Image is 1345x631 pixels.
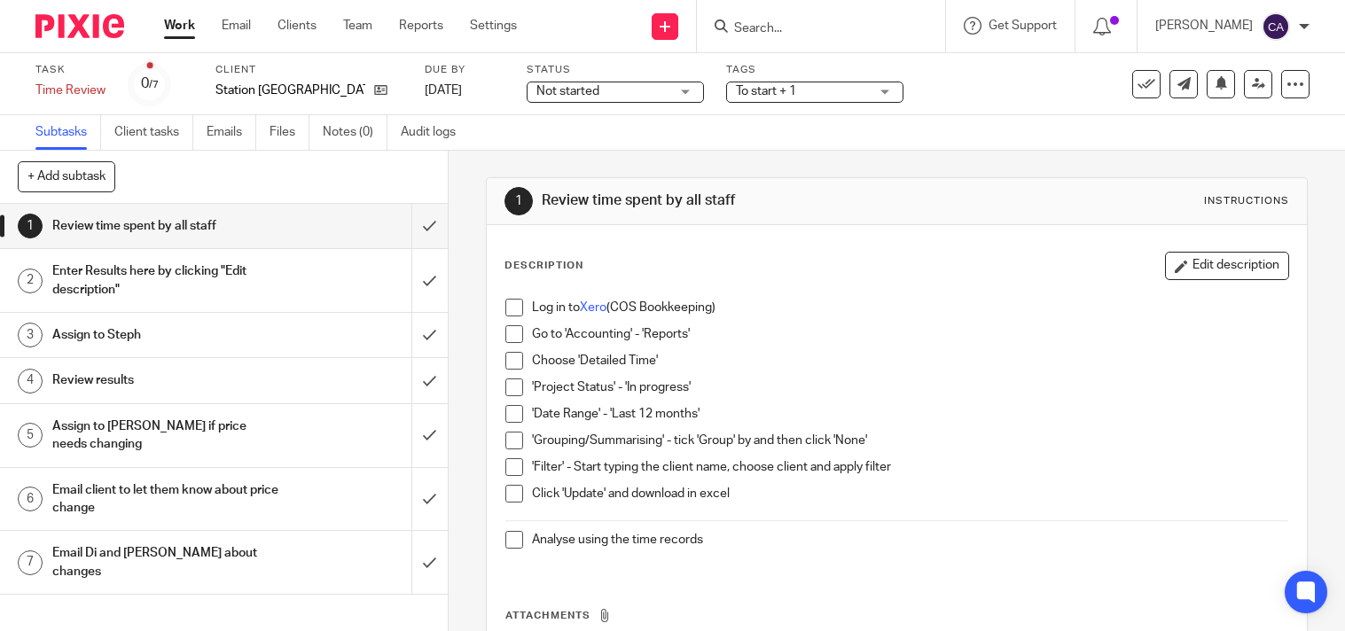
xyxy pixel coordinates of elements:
button: + Add subtask [18,161,115,191]
h1: Review results [52,367,280,393]
a: Email [222,17,251,35]
a: Client tasks [114,115,193,150]
h1: Assign to Steph [52,322,280,348]
img: svg%3E [1262,12,1290,41]
div: 2 [18,269,43,293]
div: 4 [18,369,43,393]
p: Description [504,259,583,273]
a: Clients [278,17,317,35]
a: Files [270,115,309,150]
p: Log in to (COS Bookkeeping) [532,299,1288,316]
button: Edit description [1165,252,1289,280]
a: Team [343,17,372,35]
a: Audit logs [401,115,469,150]
label: Status [527,63,704,77]
div: Instructions [1204,194,1289,208]
a: Emails [207,115,256,150]
p: Station [GEOGRAPHIC_DATA] [215,82,365,99]
span: To start + 1 [736,85,796,97]
p: [PERSON_NAME] [1155,17,1253,35]
span: Attachments [505,611,590,620]
a: Subtasks [35,115,101,150]
div: 0 [141,74,159,94]
a: Xero [580,301,606,314]
span: Get Support [989,19,1057,32]
a: Reports [399,17,443,35]
p: Analyse using the time records [532,531,1288,549]
label: Client [215,63,403,77]
h1: Assign to [PERSON_NAME] if price needs changing [52,413,280,458]
div: 7 [18,550,43,575]
span: [DATE] [425,84,462,97]
div: 1 [504,187,533,215]
label: Task [35,63,106,77]
label: Due by [425,63,504,77]
div: 3 [18,323,43,347]
a: Work [164,17,195,35]
h1: Enter Results here by clicking "Edit description" [52,258,280,303]
label: Tags [726,63,903,77]
p: 'Filter' - Start typing the client name, choose client and apply filter [532,458,1288,476]
p: Go to 'Accounting' - 'Reports' [532,325,1288,343]
p: Click 'Update' and download in excel [532,485,1288,502]
small: /7 [149,80,159,90]
p: 'Project Status' - 'In progress' [532,378,1288,396]
p: Choose 'Detailed Time' [532,352,1288,370]
h1: Email Di and [PERSON_NAME] about changes [52,540,280,585]
input: Search [732,21,892,37]
div: 5 [18,423,43,448]
a: Settings [470,17,517,35]
span: Not started [536,85,599,97]
div: 6 [18,487,43,511]
p: 'Date Range' - 'Last 12 months' [532,405,1288,423]
div: Time Review [35,82,106,99]
h1: Email client to let them know about price change [52,477,280,522]
img: Pixie [35,14,124,38]
p: 'Grouping/Summarising' - tick 'Group' by and then click 'None' [532,432,1288,449]
div: 1 [18,214,43,238]
h1: Review time spent by all staff [52,213,280,239]
a: Notes (0) [323,115,387,150]
h1: Review time spent by all staff [542,191,934,210]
